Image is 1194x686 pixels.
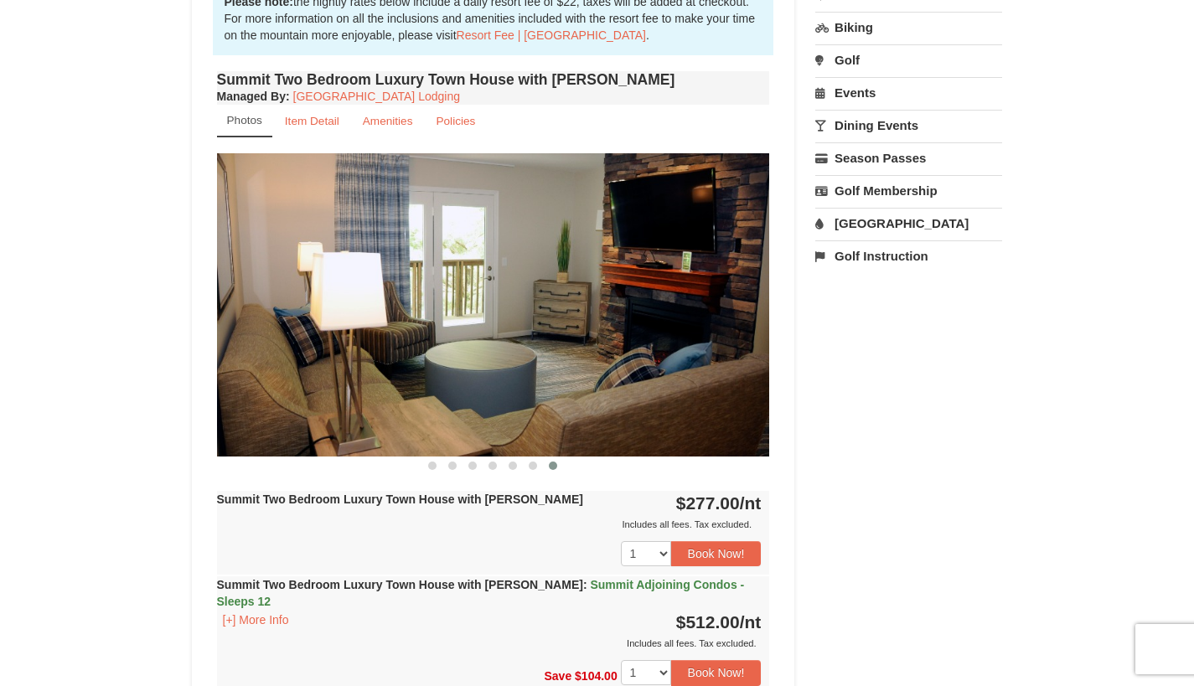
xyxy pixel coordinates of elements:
[740,493,762,513] span: /nt
[815,110,1002,141] a: Dining Events
[740,612,762,632] span: /nt
[363,115,413,127] small: Amenities
[227,114,262,126] small: Photos
[436,115,475,127] small: Policies
[217,635,762,652] div: Includes all fees. Tax excluded.
[575,669,618,683] span: $104.00
[217,90,290,103] strong: :
[815,12,1002,43] a: Biking
[217,71,770,88] h4: Summit Two Bedroom Luxury Town House with [PERSON_NAME]
[815,208,1002,239] a: [GEOGRAPHIC_DATA]
[676,493,762,513] strong: $277.00
[815,44,1002,75] a: Golf
[293,90,460,103] a: [GEOGRAPHIC_DATA] Lodging
[815,240,1002,271] a: Golf Instruction
[815,142,1002,173] a: Season Passes
[217,90,286,103] span: Managed By
[217,105,272,137] a: Photos
[544,669,571,683] span: Save
[583,578,587,591] span: :
[352,105,424,137] a: Amenities
[285,115,339,127] small: Item Detail
[274,105,350,137] a: Item Detail
[671,541,762,566] button: Book Now!
[217,153,770,456] img: 18876286-209-a0fa8fad.png
[815,175,1002,206] a: Golf Membership
[425,105,486,137] a: Policies
[217,516,762,533] div: Includes all fees. Tax excluded.
[457,28,646,42] a: Resort Fee | [GEOGRAPHIC_DATA]
[676,612,740,632] span: $512.00
[815,77,1002,108] a: Events
[671,660,762,685] button: Book Now!
[217,611,295,629] button: [+] More Info
[217,493,583,506] strong: Summit Two Bedroom Luxury Town House with [PERSON_NAME]
[217,578,745,608] strong: Summit Two Bedroom Luxury Town House with [PERSON_NAME]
